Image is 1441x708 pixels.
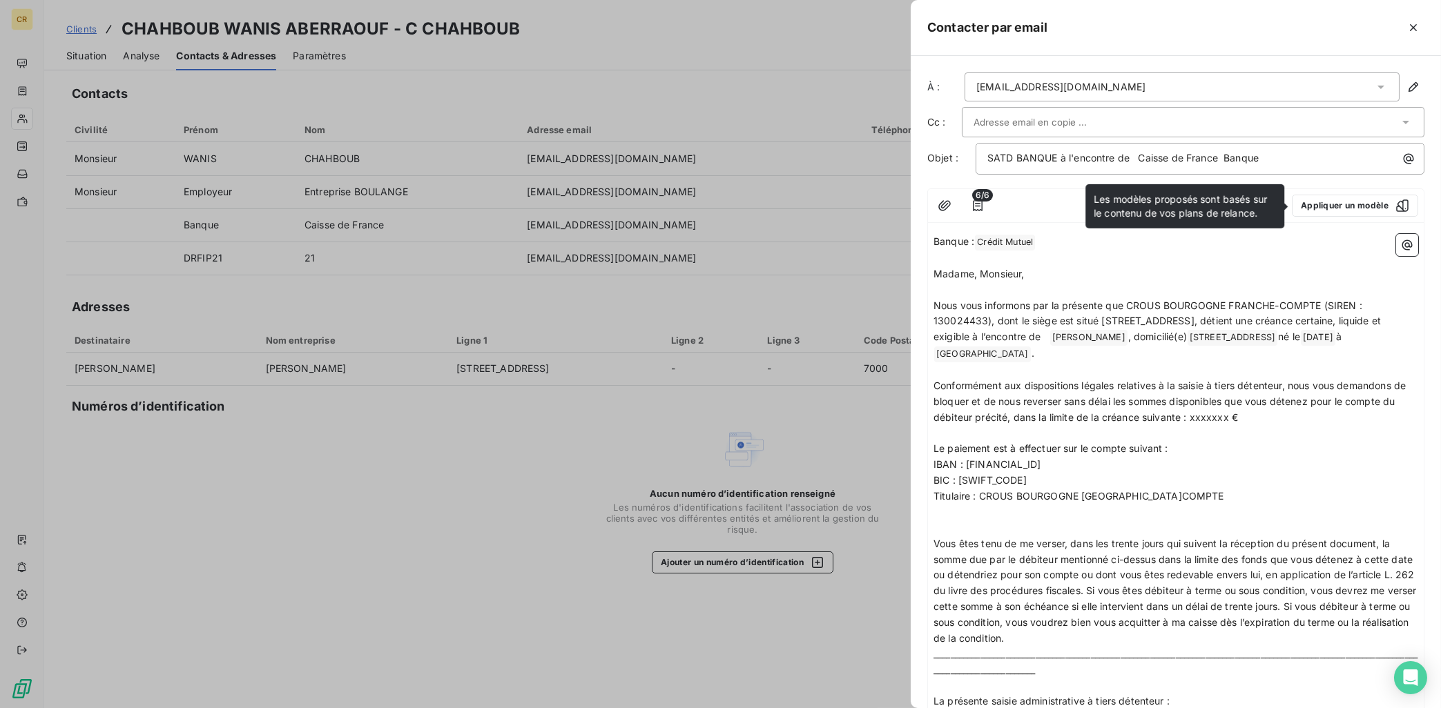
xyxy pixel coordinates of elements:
[927,80,962,94] label: À :
[1301,330,1335,346] span: [DATE]
[972,189,993,201] span: 6/6
[987,152,1259,164] span: SATD BANQUE à l'encontre de Caisse de France Banque
[934,299,1384,343] span: Nous vous informons par la présente que CROUS BOURGOGNE FRANCHE-COMPTE (SIREN : 130024433), dont ...
[934,695,1170,707] span: La présente saisie administrative à tiers détenteur :
[934,648,1418,676] span: _________________________________________________________________________________________________...
[934,442,1168,454] span: Le paiement est à effectuer sur le compte suivant :
[1394,661,1427,694] div: Open Intercom Messenger
[1094,193,1267,219] span: Les modèles proposés sont basés sur le contenu de vos plans de relance.
[1292,195,1418,217] button: Appliquer un modèle
[934,346,1031,362] span: [GEOGRAPHIC_DATA]
[934,538,1420,644] span: Vous êtes tenu de me verser, dans les trente jours qui suivent la réception du présent document, ...
[975,235,1035,250] span: Crédit Mutuel
[1278,331,1300,342] span: né le
[934,474,1027,486] span: BIC : [SWIFT_CODE]
[934,490,1224,502] span: Titulaire : CROUS BOURGOGNE [GEOGRAPHIC_DATA]COMPTE
[934,458,1041,470] span: IBAN : [FINANCIAL_ID]
[1032,347,1034,359] span: .
[1128,331,1187,342] span: , domicilié(e)
[1050,330,1128,346] span: [PERSON_NAME]
[934,268,1025,279] span: Madame, Monsieur,
[974,112,1122,132] input: Adresse email en copie ...
[1188,330,1277,346] span: [STREET_ADDRESS]
[976,80,1145,94] div: [EMAIL_ADDRESS][DOMAIN_NAME]
[1336,331,1342,342] span: à
[934,235,974,247] span: Banque :
[927,115,962,129] label: Cc :
[927,18,1047,37] h5: Contacter par email
[934,380,1409,423] span: Conformément aux dispositions légales relatives à la saisie à tiers détenteur, nous vous demandon...
[927,152,958,164] span: Objet :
